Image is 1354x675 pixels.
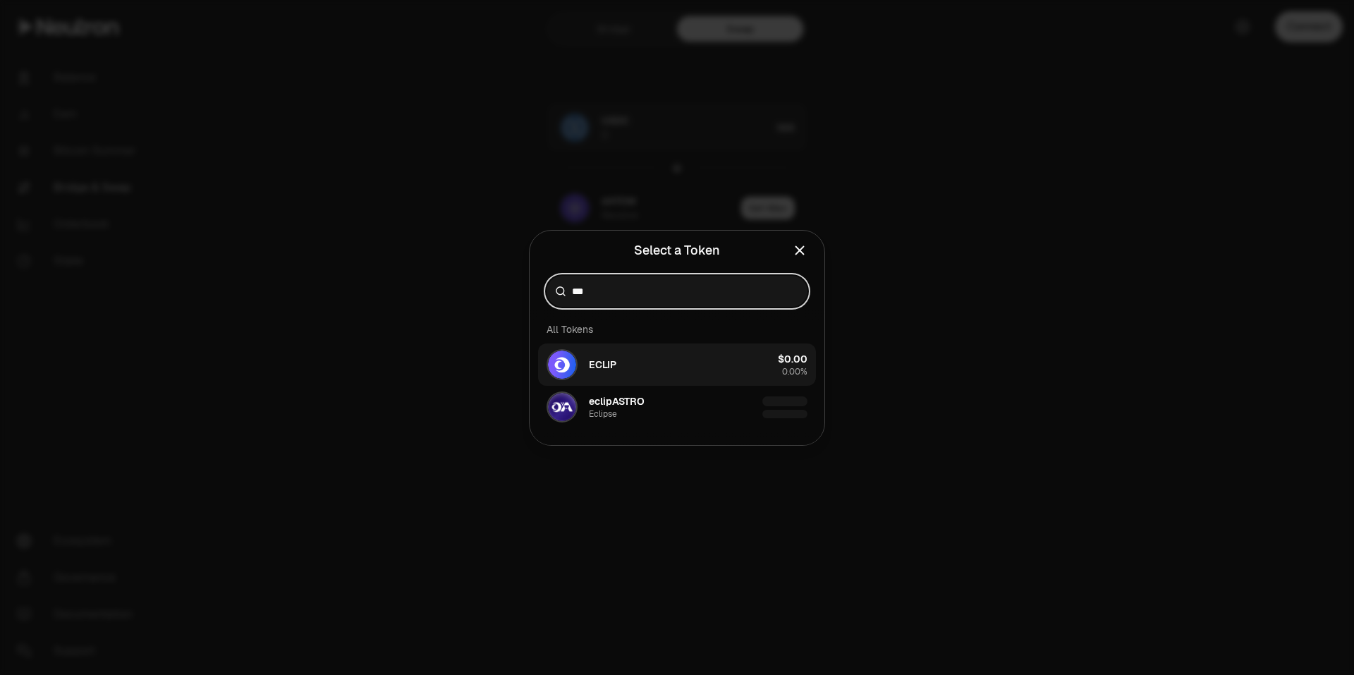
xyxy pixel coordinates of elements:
div: Eclipse [589,408,617,420]
button: eclipASTRO LogoeclipASTROEclipse [538,386,816,428]
span: ECLIP [589,358,616,372]
div: All Tokens [538,315,816,343]
button: ECLIP LogoECLIP$0.000.00% [538,343,816,386]
img: ECLIP Logo [548,351,576,379]
button: Close [792,241,807,260]
span: eclipASTRO [589,394,645,408]
div: Select a Token [634,241,720,260]
img: eclipASTRO Logo [548,393,576,421]
span: 0.00% [782,366,807,377]
div: $0.00 [778,352,807,366]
